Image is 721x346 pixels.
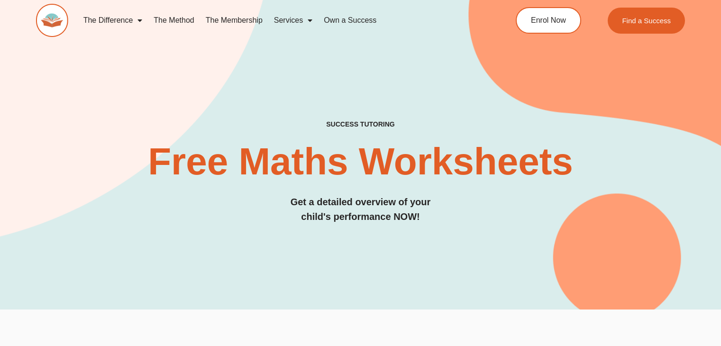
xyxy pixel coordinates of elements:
a: The Difference [78,9,148,31]
h4: SUCCESS TUTORING​ [36,120,685,128]
h3: Get a detailed overview of your child's performance NOW! [36,195,685,224]
a: Services [268,9,318,31]
a: The Membership [200,9,268,31]
span: Find a Success [622,17,671,24]
span: Enrol Now [531,17,566,24]
h2: Free Maths Worksheets​ [36,143,685,181]
a: Enrol Now [516,7,581,34]
a: Own a Success [318,9,382,31]
nav: Menu [78,9,479,31]
a: Find a Success [608,8,685,34]
a: The Method [148,9,200,31]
